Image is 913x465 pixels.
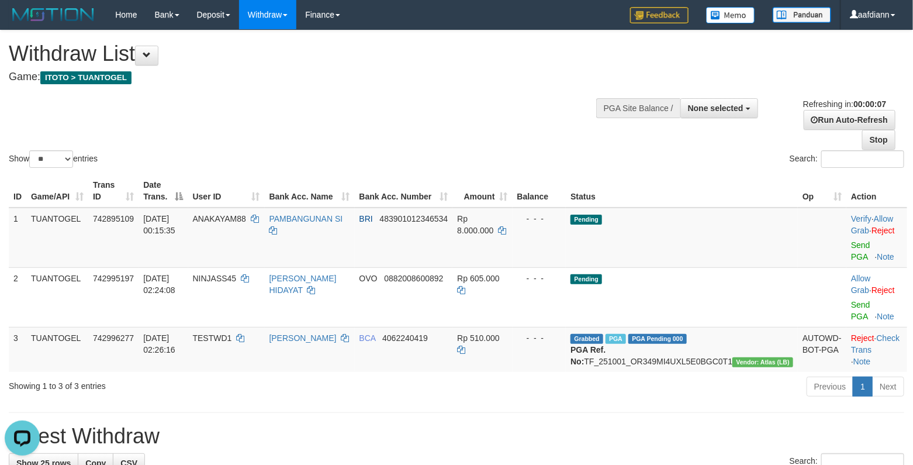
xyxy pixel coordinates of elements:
button: Open LiveChat chat widget [5,5,40,40]
a: Note [877,312,895,321]
a: Run Auto-Refresh [804,110,895,130]
th: Game/API: activate to sort column ascending [26,174,88,208]
td: 3 [9,327,26,372]
span: [DATE] 00:15:35 [143,214,175,235]
span: Rp 8.000.000 [457,214,493,235]
div: - - - [517,273,562,284]
a: 1 [853,377,873,397]
span: BRI [359,214,373,223]
td: TUANTOGEL [26,208,88,268]
td: TUANTOGEL [26,267,88,327]
div: - - - [517,332,562,344]
a: [PERSON_NAME] [269,333,337,343]
td: TF_251001_OR349MI4UXL5E0BGC0T1 [566,327,798,372]
a: Note [853,357,871,366]
span: Copy 0882008600892 to clipboard [384,274,443,283]
span: Marked by aafdiann [606,334,626,344]
div: Showing 1 to 3 of 3 entries [9,376,372,392]
span: None selected [688,104,743,113]
span: [DATE] 02:24:08 [143,274,175,295]
a: Stop [862,130,895,150]
h1: Latest Withdraw [9,425,904,448]
a: Send PGA [851,300,870,321]
a: Verify [851,214,871,223]
td: · [846,267,907,327]
a: [PERSON_NAME] HIDAYAT [269,274,337,295]
td: TUANTOGEL [26,327,88,372]
a: Previous [807,377,853,397]
span: · [851,274,871,295]
span: PGA Pending [628,334,687,344]
span: Rp 605.000 [457,274,499,283]
img: MOTION_logo.png [9,6,98,23]
a: Allow Grab [851,214,893,235]
span: NINJASS45 [193,274,237,283]
input: Search: [821,150,904,168]
label: Search: [790,150,904,168]
a: Allow Grab [851,274,870,295]
span: [DATE] 02:26:16 [143,333,175,354]
span: Refreshing in: [803,99,886,109]
th: Date Trans.: activate to sort column descending [139,174,188,208]
a: Send PGA [851,240,870,261]
th: Amount: activate to sort column ascending [452,174,512,208]
th: Action [846,174,907,208]
span: 742996277 [93,333,134,343]
strong: 00:00:07 [853,99,886,109]
span: ANAKAYAM88 [193,214,246,223]
a: Next [872,377,904,397]
label: Show entries [9,150,98,168]
span: Rp 510.000 [457,333,499,343]
span: OVO [359,274,378,283]
td: · · [846,327,907,372]
a: Reject [871,285,895,295]
span: Vendor URL: https://dashboard.q2checkout.com/secure [732,357,793,367]
span: TESTWD1 [193,333,232,343]
th: User ID: activate to sort column ascending [188,174,265,208]
b: PGA Ref. No: [570,345,606,366]
h4: Game: [9,71,597,83]
span: · [851,214,893,235]
img: Button%20Memo.svg [706,7,755,23]
div: PGA Site Balance / [596,98,680,118]
th: Bank Acc. Name: activate to sort column ascending [265,174,355,208]
a: Reject [871,226,895,235]
td: 2 [9,267,26,327]
a: Check Trans [851,333,900,354]
h1: Withdraw List [9,42,597,66]
td: · · [846,208,907,268]
button: None selected [680,98,758,118]
a: Note [877,252,895,261]
td: 1 [9,208,26,268]
a: Reject [851,333,874,343]
th: ID [9,174,26,208]
span: Pending [570,215,602,225]
img: Feedback.jpg [630,7,689,23]
th: Balance [513,174,566,208]
th: Status [566,174,798,208]
span: Grabbed [570,334,603,344]
span: Copy 4062240419 to clipboard [382,333,428,343]
span: Copy 483901012346534 to clipboard [380,214,448,223]
th: Trans ID: activate to sort column ascending [88,174,139,208]
span: 742895109 [93,214,134,223]
span: 742995197 [93,274,134,283]
a: PAMBANGUNAN SI [269,214,343,223]
th: Op: activate to sort column ascending [798,174,846,208]
div: - - - [517,213,562,225]
th: Bank Acc. Number: activate to sort column ascending [355,174,453,208]
span: BCA [359,333,376,343]
span: ITOTO > TUANTOGEL [40,71,132,84]
select: Showentries [29,150,73,168]
td: AUTOWD-BOT-PGA [798,327,846,372]
span: Pending [570,274,602,284]
img: panduan.png [773,7,831,23]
